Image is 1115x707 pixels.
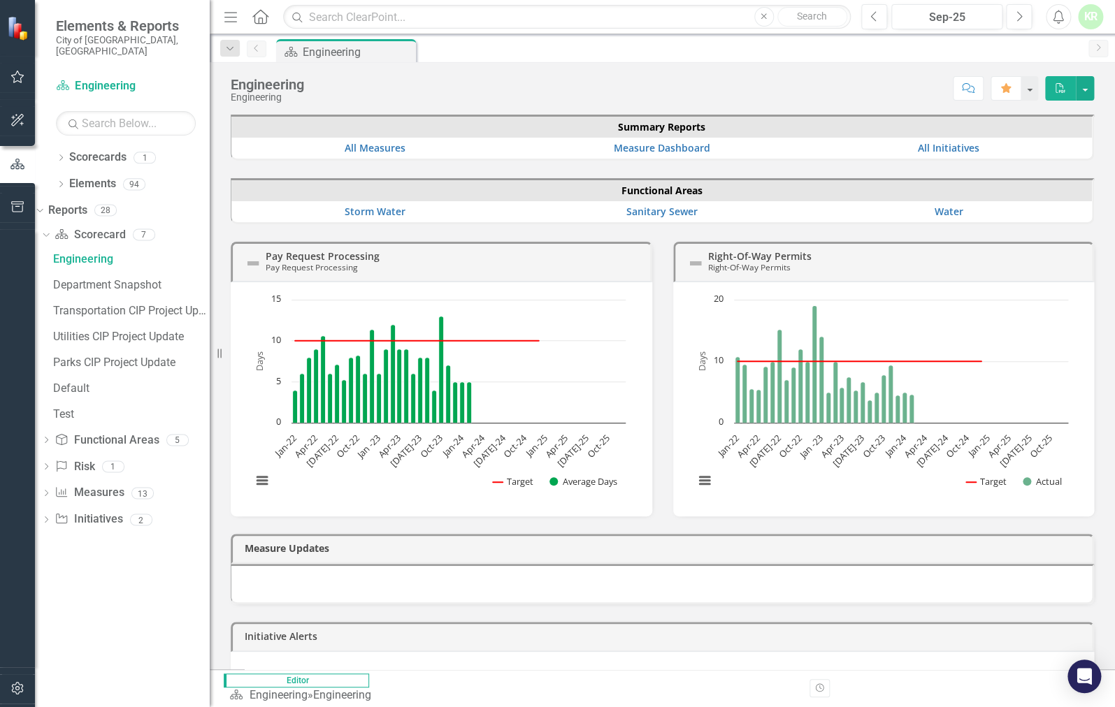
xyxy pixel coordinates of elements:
a: Right-Of-Way Permits [708,249,812,263]
a: Engineering [50,248,210,270]
text: Jan-25 [522,432,550,460]
img: Not Defined [245,255,261,272]
path: Aug-22, 5.25. Average Days. [342,379,347,423]
a: Engineering [249,688,307,701]
path: Feb-23, 5. Actual. [826,392,830,423]
text: 0 [276,415,281,428]
path: Feb-23, 9. Average Days. [384,349,389,423]
button: Show Target [966,475,1007,487]
path: Mar-23, 12. Average Days. [391,324,396,423]
a: Pay Request Processing [266,249,380,263]
path: Jan -23, 6. Average Days. [377,373,382,423]
div: 1 [134,152,156,163]
div: 13 [131,487,154,499]
div: 94 [123,178,145,190]
text: Jan-22 [271,432,299,460]
text: [DATE]-25 [996,432,1033,469]
path: May-22, 10.583. Average Days. [321,335,326,423]
text: Oct-24 [942,431,971,460]
div: Test [53,408,210,421]
path: May-23, 7.5. Actual. [846,377,851,423]
a: Engineering [56,78,196,94]
a: Measures [55,485,124,501]
div: 1 [102,460,124,472]
input: Search ClearPoint... [283,5,850,29]
div: Chart. Highcharts interactive chart. [687,293,1081,502]
g: Target, series 1 of 2. Line with 48 data points. [734,358,984,364]
a: Measure Dashboard [613,141,710,154]
path: Nov-22, 6. Average Days. [363,373,368,423]
div: Sep-25 [896,9,998,26]
path: Oct-22, 8.2. Average Days. [356,355,361,423]
path: Jul-22, 15.18. Actual. [777,329,782,423]
span: Elements & Reports [56,17,196,34]
text: 15 [271,292,281,305]
text: [DATE]-23 [829,432,866,469]
a: All Measures [345,141,405,154]
a: Functional Areas [55,432,159,449]
img: ClearPoint Strategy [7,16,31,41]
path: Dec-23, 5. Average Days. [453,381,458,423]
button: Show Average Days [549,475,619,487]
path: Mar-22, 8. Average Days. [307,357,312,423]
span: Editor [224,673,369,687]
path: Apr-22, 5.4. Actual. [756,389,761,423]
path: Nov-23, 7. Average Days. [446,365,451,423]
small: City of [GEOGRAPHIC_DATA], [GEOGRAPHIC_DATA] [56,34,196,57]
div: 28 [94,205,117,217]
path: Sep-23, 4. Average Days. [432,390,437,423]
button: Show Target [493,475,533,487]
h3: Initiative Alerts [245,631,1085,641]
div: 2 [130,513,152,525]
path: Jul-22, 7.15. Average Days. [335,364,340,423]
span: Search [797,10,827,22]
text: Apr-24 [901,431,930,460]
text: Oct-25 [584,432,612,460]
div: Engineering [53,253,210,265]
a: Reports [48,203,87,219]
path: Jan -23, 14. Actual. [819,336,823,423]
path: Oct-22, 12. Actual. [798,349,803,423]
a: Sanitary Sewer [626,205,697,218]
text: Days [696,351,708,371]
svg: Interactive chart [687,293,1075,502]
path: Jan-22, 4. Average Days. [293,390,298,423]
button: View chart menu, Chart [252,470,271,490]
div: Transportation CIP Project Update [53,305,210,317]
div: Engineering [231,92,304,103]
button: Search [777,7,847,27]
path: Jun-22, 10. Actual. [770,361,775,423]
button: Sep-25 [891,4,1003,29]
text: Apr-22 [734,432,762,460]
text: [DATE]-23 [387,432,424,469]
svg: Interactive chart [245,293,633,502]
text: 20 [714,292,724,305]
a: Scorecard [55,227,125,243]
div: KR [1078,4,1103,29]
text: Oct-25 [1026,432,1054,460]
text: Oct-23 [859,432,887,460]
path: May-22, 9.2. Actual. [763,366,768,423]
text: [DATE]-22 [746,432,783,469]
a: Elements [69,176,116,192]
small: Pay Request Processing [266,261,357,272]
div: 5 [166,434,189,446]
text: [DATE]-25 [554,432,591,469]
div: Engineering [303,43,412,61]
path: Sep-22, 8. Average Days. [349,357,354,423]
img: Not Defined [687,255,704,272]
text: Oct-22 [775,432,803,460]
a: Test [50,403,210,425]
div: Engineering [231,77,304,92]
text: Oct-23 [417,432,445,460]
button: Show Actual [1023,475,1062,487]
a: Scorecards [69,150,127,166]
path: Mar-23, 10. Actual. [833,361,837,423]
a: All Initiatives [918,141,979,154]
small: Right-Of-Way Permits [708,261,791,272]
text: Jan-22 [714,432,742,460]
a: Department Snapshot [50,274,210,296]
path: Sep-22, 9. Actual. [791,367,796,423]
a: Initiatives [55,511,122,527]
text: Apr-25 [542,432,570,460]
